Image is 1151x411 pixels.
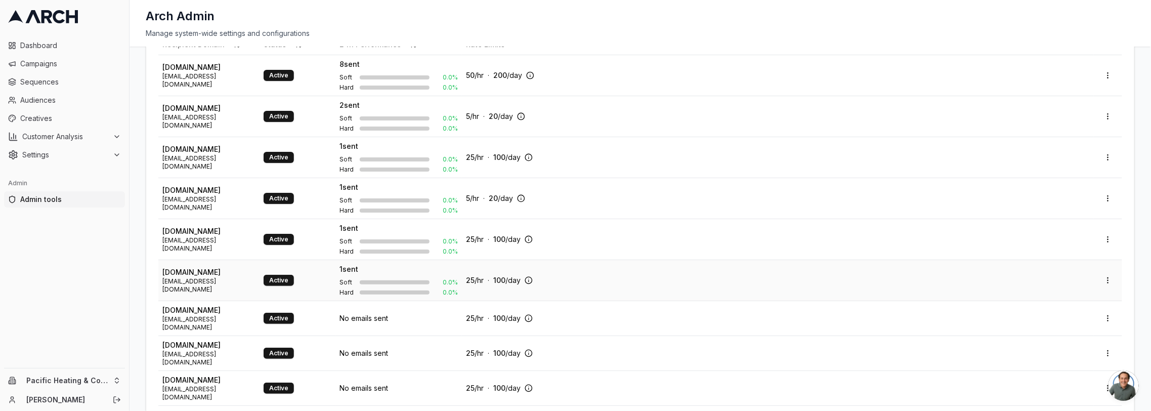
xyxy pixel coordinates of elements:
[264,383,294,394] div: Active
[4,129,125,145] button: Customer Analysis
[434,166,458,174] span: 0.0 %
[110,393,124,407] button: Log out
[162,72,255,89] span: [EMAIL_ADDRESS][DOMAIN_NAME]
[162,103,255,113] span: [DOMAIN_NAME]
[434,114,458,122] span: 0.0 %
[493,349,505,357] span: 100
[339,84,356,92] span: Hard
[498,194,513,202] span: /day
[466,71,475,79] span: 50
[488,235,489,243] span: ·
[264,348,294,359] div: Active
[26,376,109,385] span: Pacific Heating & Cooling
[434,73,458,81] span: 0.0 %
[162,113,255,130] span: [EMAIL_ADDRESS][DOMAIN_NAME]
[20,40,121,51] span: Dashboard
[146,8,215,24] h1: Arch Admin
[498,112,513,120] span: /day
[339,223,358,233] span: 1 sent
[488,71,489,79] span: ·
[339,348,458,358] div: No emails sent
[466,314,475,322] span: 25
[434,237,458,245] span: 0.0 %
[488,314,489,322] span: ·
[466,384,475,392] span: 25
[146,28,1135,38] div: Manage system-wide settings and configurations
[339,278,356,286] span: Soft
[264,313,294,324] div: Active
[20,194,121,204] span: Admin tools
[162,385,255,401] span: [EMAIL_ADDRESS][DOMAIN_NAME]
[505,314,521,322] span: /day
[434,155,458,163] span: 0.0 %
[493,153,505,161] span: 100
[22,150,109,160] span: Settings
[339,383,458,393] div: No emails sent
[339,313,458,323] div: No emails sent
[434,125,458,133] span: 0.0 %
[470,112,479,120] span: /hr
[339,196,356,204] span: Soft
[162,236,255,253] span: [EMAIL_ADDRESS][DOMAIN_NAME]
[488,349,489,357] span: ·
[493,384,505,392] span: 100
[488,153,489,161] span: ·
[339,237,356,245] span: Soft
[434,84,458,92] span: 0.0 %
[339,248,356,256] span: Hard
[162,350,255,366] span: [EMAIL_ADDRESS][DOMAIN_NAME]
[4,110,125,127] a: Creatives
[162,277,255,294] span: [EMAIL_ADDRESS][DOMAIN_NAME]
[1109,371,1139,401] div: Open chat
[20,113,121,124] span: Creatives
[339,155,356,163] span: Soft
[264,234,294,245] div: Active
[493,235,505,243] span: 100
[339,114,356,122] span: Soft
[434,196,458,204] span: 0.0 %
[339,182,358,192] span: 1 sent
[162,195,255,212] span: [EMAIL_ADDRESS][DOMAIN_NAME]
[20,95,121,105] span: Audiences
[339,141,358,151] span: 1 sent
[466,235,475,243] span: 25
[493,276,505,284] span: 100
[4,37,125,54] a: Dashboard
[339,73,356,81] span: Soft
[488,276,489,284] span: ·
[475,314,484,322] span: /hr
[434,289,458,297] span: 0.0 %
[264,152,294,163] div: Active
[505,384,521,392] span: /day
[162,267,255,277] span: [DOMAIN_NAME]
[20,77,121,87] span: Sequences
[475,71,484,79] span: /hr
[466,349,475,357] span: 25
[483,112,485,120] span: ·
[26,395,102,405] a: [PERSON_NAME]
[162,185,255,195] span: [DOMAIN_NAME]
[20,59,121,69] span: Campaigns
[339,100,360,110] span: 2 sent
[162,154,255,171] span: [EMAIL_ADDRESS][DOMAIN_NAME]
[162,375,255,385] span: [DOMAIN_NAME]
[339,207,356,215] span: Hard
[339,59,360,69] span: 8 sent
[505,235,521,243] span: /day
[466,153,475,161] span: 25
[434,278,458,286] span: 0.0 %
[4,191,125,208] a: Admin tools
[162,305,255,315] span: [DOMAIN_NAME]
[264,275,294,286] div: Active
[470,194,479,202] span: /hr
[264,70,294,81] div: Active
[466,194,470,202] span: 5
[489,112,498,120] span: 20
[4,373,125,389] button: Pacific Heating & Cooling
[162,226,255,236] span: [DOMAIN_NAME]
[264,111,294,122] div: Active
[488,384,489,392] span: ·
[22,132,109,142] span: Customer Analysis
[507,71,522,79] span: /day
[475,153,484,161] span: /hr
